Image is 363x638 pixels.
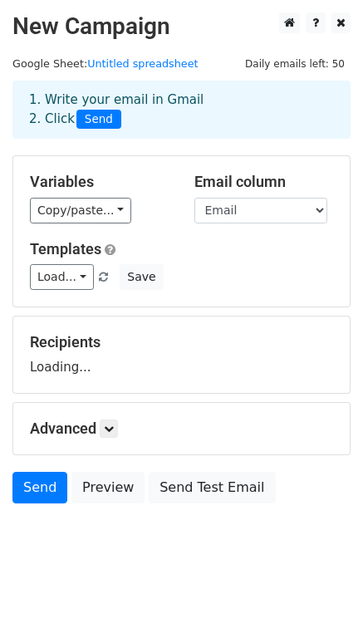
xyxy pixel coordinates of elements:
h5: Advanced [30,420,333,438]
div: 1. Write your email in Gmail 2. Click [17,91,346,129]
div: Loading... [30,333,333,376]
h5: Variables [30,173,169,191]
button: Save [120,264,163,290]
a: Copy/paste... [30,198,131,223]
small: Google Sheet: [12,57,199,70]
a: Daily emails left: 50 [239,57,351,70]
h5: Email column [194,173,334,191]
a: Templates [30,240,101,258]
h2: New Campaign [12,12,351,41]
a: Send [12,472,67,503]
a: Send Test Email [149,472,275,503]
span: Daily emails left: 50 [239,55,351,73]
a: Untitled spreadsheet [87,57,198,70]
span: Send [76,110,121,130]
h5: Recipients [30,333,333,351]
a: Preview [71,472,145,503]
a: Load... [30,264,94,290]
